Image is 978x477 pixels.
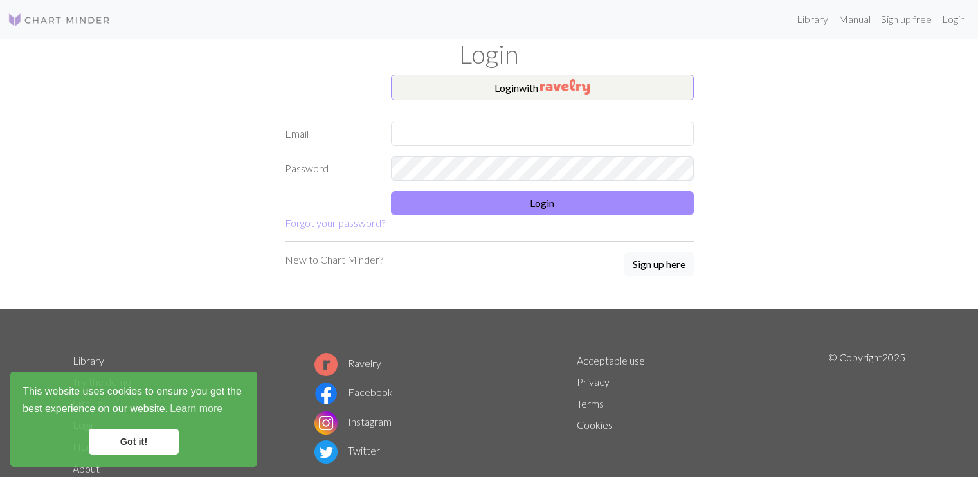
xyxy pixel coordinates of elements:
[314,415,392,428] a: Instagram
[391,191,694,215] button: Login
[391,75,694,100] button: Loginwith
[10,372,257,467] div: cookieconsent
[314,382,338,405] img: Facebook logo
[314,440,338,464] img: Twitter logo
[73,462,100,474] a: About
[285,252,383,267] p: New to Chart Minder?
[314,353,338,376] img: Ravelry logo
[168,399,224,419] a: learn more about cookies
[89,429,179,455] a: dismiss cookie message
[540,79,590,94] img: Ravelry
[577,419,613,431] a: Cookies
[577,375,610,388] a: Privacy
[577,354,645,366] a: Acceptable use
[314,357,381,369] a: Ravelry
[314,411,338,435] img: Instagram logo
[8,12,111,28] img: Logo
[792,6,833,32] a: Library
[876,6,937,32] a: Sign up free
[624,252,694,278] a: Sign up here
[277,156,383,181] label: Password
[314,444,380,456] a: Twitter
[23,384,245,419] span: This website uses cookies to ensure you get the best experience on our website.
[314,386,393,398] a: Facebook
[277,122,383,146] label: Email
[833,6,876,32] a: Manual
[577,397,604,410] a: Terms
[624,252,694,276] button: Sign up here
[73,354,104,366] a: Library
[285,217,385,229] a: Forgot your password?
[65,39,914,69] h1: Login
[937,6,970,32] a: Login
